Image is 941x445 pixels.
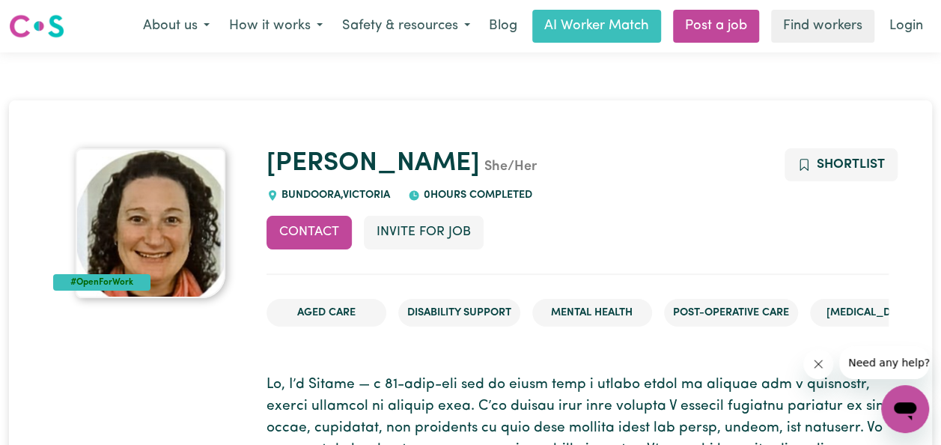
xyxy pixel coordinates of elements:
[810,299,930,327] li: [MEDICAL_DATA]
[771,10,874,43] a: Find workers
[53,148,249,298] a: Amanda's profile picture'#OpenForWork
[839,346,929,379] iframe: Message from company
[278,190,391,201] span: BUNDOORA , Victoria
[267,151,480,177] a: [PERSON_NAME]
[53,274,151,291] div: #OpenForWork
[532,10,661,43] a: AI Worker Match
[332,10,480,42] button: Safety & resources
[267,216,352,249] button: Contact
[133,10,219,42] button: About us
[881,385,929,433] iframe: Button to launch messaging window
[267,299,386,327] li: Aged Care
[9,13,64,40] img: Careseekers logo
[785,148,898,181] button: Add to shortlist
[664,299,798,327] li: Post-operative care
[9,10,91,22] span: Need any help?
[219,10,332,42] button: How it works
[480,10,526,43] a: Blog
[364,216,484,249] button: Invite for Job
[673,10,759,43] a: Post a job
[420,190,532,201] span: 0 hours completed
[9,9,64,43] a: Careseekers logo
[480,160,537,174] span: She/Her
[803,349,833,379] iframe: Close message
[76,148,225,298] img: Amanda
[817,158,885,171] span: Shortlist
[880,10,932,43] a: Login
[398,299,520,327] li: Disability Support
[532,299,652,327] li: Mental Health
